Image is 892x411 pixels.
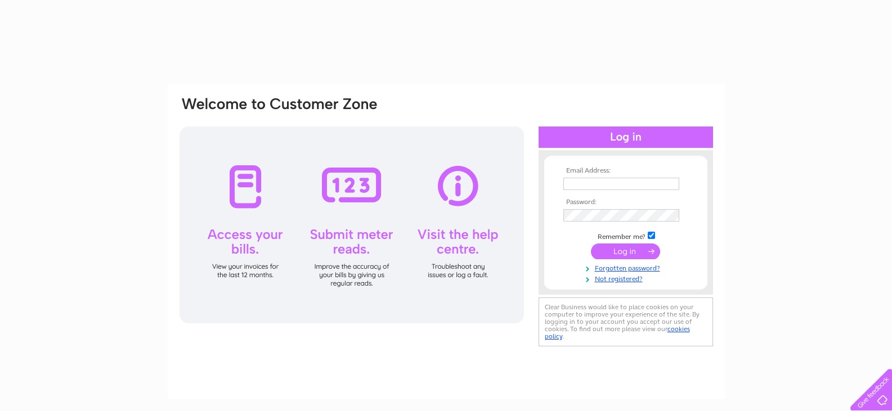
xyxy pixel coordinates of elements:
th: Email Address: [561,167,691,175]
input: Submit [591,243,660,259]
th: Password: [561,198,691,206]
a: cookies policy [545,325,690,340]
a: Forgotten password? [563,262,691,273]
div: Clear Business would like to place cookies on your computer to improve your experience of the sit... [539,297,713,346]
a: Not registered? [563,273,691,283]
td: Remember me? [561,230,691,241]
